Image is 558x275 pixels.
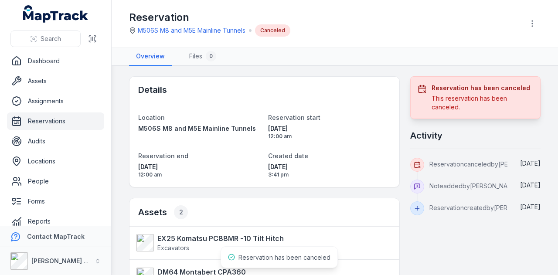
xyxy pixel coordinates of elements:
[410,129,442,142] h2: Activity
[7,213,104,230] a: Reports
[238,254,330,261] span: Reservation has been canceled
[174,205,188,219] div: 2
[138,163,261,171] span: [DATE]
[23,5,88,23] a: MapTrack
[432,84,533,92] h3: Reservation has been canceled
[31,257,103,265] strong: [PERSON_NAME] Group
[206,51,216,61] div: 0
[429,182,519,190] span: Note added by [PERSON_NAME]
[7,173,104,190] a: People
[429,204,543,211] span: Reservation created by [PERSON_NAME]
[7,153,104,170] a: Locations
[268,163,391,171] span: [DATE]
[138,163,261,178] time: 19/09/2025, 12:00:00 am
[157,244,189,251] span: Excavators
[10,31,81,47] button: Search
[138,152,188,160] span: Reservation end
[41,34,61,43] span: Search
[7,52,104,70] a: Dashboard
[136,233,384,252] a: EX25 Komatsu PC88MR -10 Tilt HitchExcavators
[138,26,245,35] a: M506S M8 and M5E Mainline Tunnels
[520,181,541,189] span: [DATE]
[7,92,104,110] a: Assignments
[157,233,284,244] strong: EX25 Komatsu PC88MR -10 Tilt Hitch
[129,10,290,24] h1: Reservation
[182,48,223,66] a: Files0
[7,132,104,150] a: Audits
[520,160,541,167] time: 27/08/2025, 3:15:46 pm
[138,125,256,132] span: M506S M8 and M5E Mainline Tunnels
[268,152,308,160] span: Created date
[520,181,541,189] time: 25/08/2025, 3:41:48 pm
[138,114,165,121] span: Location
[138,205,188,219] h2: Assets
[268,114,320,121] span: Reservation start
[138,84,167,96] h2: Details
[7,193,104,210] a: Forms
[432,94,533,112] div: This reservation has been canceled.
[520,203,541,210] time: 25/08/2025, 3:41:27 pm
[7,72,104,90] a: Assets
[255,24,290,37] div: Canceled
[129,48,172,66] a: Overview
[520,160,541,167] span: [DATE]
[27,233,85,240] strong: Contact MapTrack
[268,133,391,140] span: 12:00 am
[268,163,391,178] time: 25/08/2025, 3:41:27 pm
[268,171,391,178] span: 3:41 pm
[7,112,104,130] a: Reservations
[138,124,261,133] a: M506S M8 and M5E Mainline Tunnels
[429,160,547,168] span: Reservation canceled by [PERSON_NAME]
[268,124,391,133] span: [DATE]
[268,124,391,140] time: 15/09/2025, 12:00:00 am
[520,203,541,210] span: [DATE]
[138,171,261,178] span: 12:00 am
